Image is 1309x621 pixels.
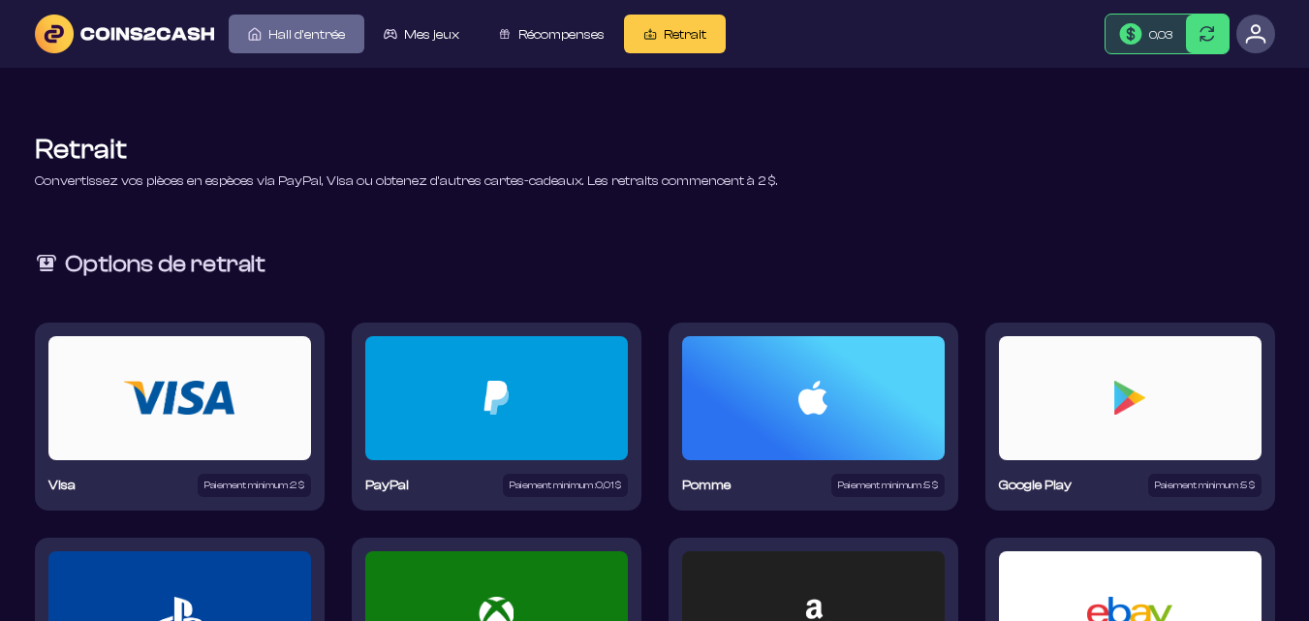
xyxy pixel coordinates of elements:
[268,27,345,43] font: Hall d'entrée
[924,480,938,491] font: 5 $
[35,252,58,275] img: retirerLogo
[364,15,479,53] a: Mes jeux
[365,478,409,493] font: PayPal
[35,173,778,189] font: Convertissez vos pièces en espèces via PayPal, Visa ou obtenez d'autres cartes-cadeaux. Les retra...
[838,480,924,491] font: Paiement minimum :
[682,478,731,493] font: Pomme
[1119,23,1142,46] img: Projet de loi sur les finances
[483,381,510,415] img: Mode de paiement
[1245,23,1266,45] img: avatar
[35,134,127,165] font: Retrait
[999,478,1072,493] font: Google Play
[204,480,291,491] font: Paiement minimum :
[229,15,364,53] a: Hall d'entrée
[48,478,76,493] font: Visa
[35,15,214,53] img: texte du logo
[1149,28,1172,42] font: 0,03
[1114,381,1144,415] img: Mode de paiement
[291,480,304,491] font: 2 $
[248,27,262,41] img: Hall d'entrée
[404,27,459,43] font: Mes jeux
[510,480,596,491] font: Paiement minimum :
[384,27,397,41] img: Mes jeux
[596,480,621,491] font: 0,01 $
[65,250,265,277] font: Options de retrait
[124,381,234,415] img: Mode de paiement
[498,27,512,41] img: Récompenses
[1155,480,1241,491] font: Paiement minimum :
[798,381,828,415] img: Mode de paiement
[1241,480,1255,491] font: 5 $
[518,27,605,43] font: Récompenses
[624,15,726,53] a: Retrait
[643,27,657,41] img: Retrait
[479,15,624,53] a: Récompenses
[664,27,706,43] font: Retrait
